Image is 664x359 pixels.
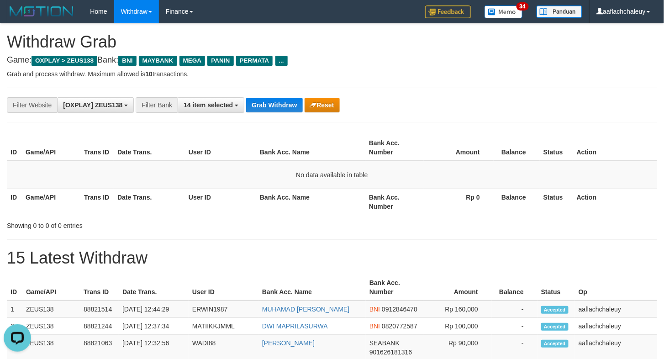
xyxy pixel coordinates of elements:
[114,189,185,215] th: Date Trans.
[575,275,657,301] th: Op
[369,348,412,356] span: Copy 901626181316 to clipboard
[119,301,189,318] td: [DATE] 12:44:29
[4,4,31,31] button: Open LiveChat chat widget
[366,275,423,301] th: Bank Acc. Number
[63,101,122,109] span: [OXPLAY] ZEUS138
[7,189,22,215] th: ID
[7,5,76,18] img: MOTION_logo.png
[80,275,119,301] th: Trans ID
[575,301,657,318] td: aaflachchaleuy
[424,135,494,161] th: Amount
[7,135,22,161] th: ID
[178,97,244,113] button: 14 item selected
[541,340,569,348] span: Accepted
[7,161,657,189] td: No data available in table
[7,97,57,113] div: Filter Website
[7,33,657,51] h1: Withdraw Grab
[575,318,657,335] td: aaflachchaleuy
[573,135,657,161] th: Action
[262,322,328,330] a: DWI MAPRILASURWA
[7,69,657,79] p: Grab and process withdraw. Maximum allowed is transactions.
[119,275,189,301] th: Date Trans.
[492,301,538,318] td: -
[369,322,380,330] span: BNI
[382,322,417,330] span: Copy 0820772587 to clipboard
[537,5,582,18] img: panduan.png
[7,249,657,267] h1: 15 Latest Withdraw
[258,275,366,301] th: Bank Acc. Name
[7,217,270,230] div: Showing 0 to 0 of 0 entries
[179,56,206,66] span: MEGA
[32,56,97,66] span: OXPLAY > ZEUS138
[185,135,256,161] th: User ID
[423,318,492,335] td: Rp 100,000
[369,306,380,313] span: BNI
[114,135,185,161] th: Date Trans.
[189,318,258,335] td: MATIIKKJMML
[262,306,349,313] a: MUHAMAD [PERSON_NAME]
[538,275,575,301] th: Status
[494,135,540,161] th: Balance
[80,135,114,161] th: Trans ID
[485,5,523,18] img: Button%20Memo.svg
[423,301,492,318] td: Rp 160,000
[185,189,256,215] th: User ID
[425,5,471,18] img: Feedback.jpg
[246,98,302,112] button: Grab Withdraw
[541,323,569,331] span: Accepted
[540,189,573,215] th: Status
[382,306,417,313] span: Copy 0912846470 to clipboard
[275,56,288,66] span: ...
[57,97,134,113] button: [OXPLAY] ZEUS138
[7,318,22,335] td: 2
[256,189,365,215] th: Bank Acc. Name
[7,301,22,318] td: 1
[424,189,494,215] th: Rp 0
[22,301,80,318] td: ZEUS138
[184,101,233,109] span: 14 item selected
[305,98,340,112] button: Reset
[80,318,119,335] td: 88821244
[119,318,189,335] td: [DATE] 12:37:34
[262,339,315,347] a: [PERSON_NAME]
[22,189,80,215] th: Game/API
[540,135,573,161] th: Status
[516,2,529,11] span: 34
[145,70,153,78] strong: 10
[365,189,424,215] th: Bank Acc. Number
[492,275,538,301] th: Balance
[80,189,114,215] th: Trans ID
[189,301,258,318] td: ERWIN1987
[236,56,273,66] span: PERMATA
[22,318,80,335] td: ZEUS138
[207,56,233,66] span: PANIN
[492,318,538,335] td: -
[189,275,258,301] th: User ID
[573,189,657,215] th: Action
[22,275,80,301] th: Game/API
[7,56,657,65] h4: Game: Bank:
[7,275,22,301] th: ID
[80,301,119,318] td: 88821514
[139,56,177,66] span: MAYBANK
[494,189,540,215] th: Balance
[118,56,136,66] span: BNI
[256,135,365,161] th: Bank Acc. Name
[541,306,569,314] span: Accepted
[423,275,492,301] th: Amount
[365,135,424,161] th: Bank Acc. Number
[136,97,178,113] div: Filter Bank
[22,135,80,161] th: Game/API
[369,339,400,347] span: SEABANK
